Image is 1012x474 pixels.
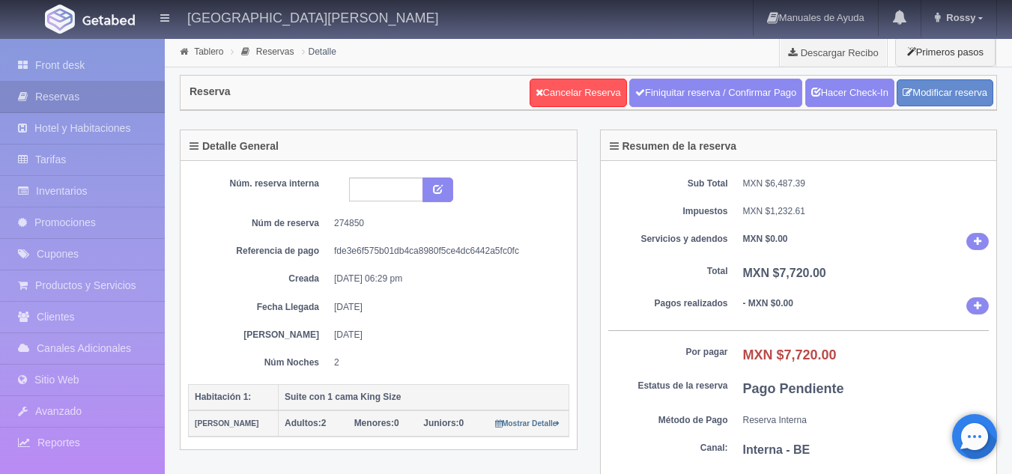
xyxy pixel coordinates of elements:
[780,37,887,67] a: Descargar Recibo
[195,419,258,428] small: [PERSON_NAME]
[334,356,558,369] dd: 2
[285,418,321,428] strong: Adultos:
[805,79,894,107] a: Hacer Check-In
[190,141,279,152] h4: Detalle General
[743,177,990,190] dd: MXN $6,487.39
[743,267,826,279] b: MXN $7,720.00
[334,329,558,341] dd: [DATE]
[199,245,319,258] dt: Referencia de pago
[279,384,569,410] th: Suite con 1 cama King Size
[298,44,340,58] li: Detalle
[82,14,135,25] img: Getabed
[334,273,558,285] dd: [DATE] 06:29 pm
[495,418,560,428] a: Mostrar Detalle
[199,329,319,341] dt: [PERSON_NAME]
[608,205,728,218] dt: Impuestos
[610,141,737,152] h4: Resumen de la reserva
[608,442,728,455] dt: Canal:
[195,392,251,402] b: Habitación 1:
[743,234,788,244] b: MXN $0.00
[743,414,990,427] dd: Reserva Interna
[199,273,319,285] dt: Creada
[608,414,728,427] dt: Método de Pago
[199,356,319,369] dt: Núm Noches
[256,46,294,57] a: Reservas
[354,418,394,428] strong: Menores:
[608,265,728,278] dt: Total
[743,298,793,309] b: - MXN $0.00
[743,443,810,456] b: Interna - BE
[354,418,399,428] span: 0
[895,37,996,67] button: Primeros pasos
[334,217,558,230] dd: 274850
[942,12,975,23] span: Rossy
[608,380,728,392] dt: Estatus de la reserva
[608,233,728,246] dt: Servicios y adendos
[199,301,319,314] dt: Fecha Llegada
[334,301,558,314] dd: [DATE]
[530,79,627,107] a: Cancelar Reserva
[45,4,75,34] img: Getabed
[495,419,560,428] small: Mostrar Detalle
[334,245,558,258] dd: fde3e6f575b01db4ca8980f5ce4dc6442a5fc0fc
[187,7,438,26] h4: [GEOGRAPHIC_DATA][PERSON_NAME]
[897,79,993,107] a: Modificar reserva
[423,418,464,428] span: 0
[743,347,837,362] b: MXN $7,720.00
[199,217,319,230] dt: Núm de reserva
[608,297,728,310] dt: Pagos realizados
[608,177,728,190] dt: Sub Total
[194,46,223,57] a: Tablero
[190,86,231,97] h4: Reserva
[629,79,802,107] a: Finiquitar reserva / Confirmar Pago
[285,418,326,428] span: 2
[423,418,458,428] strong: Juniors:
[199,177,319,190] dt: Núm. reserva interna
[743,205,990,218] dd: MXN $1,232.61
[743,381,844,396] b: Pago Pendiente
[608,346,728,359] dt: Por pagar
